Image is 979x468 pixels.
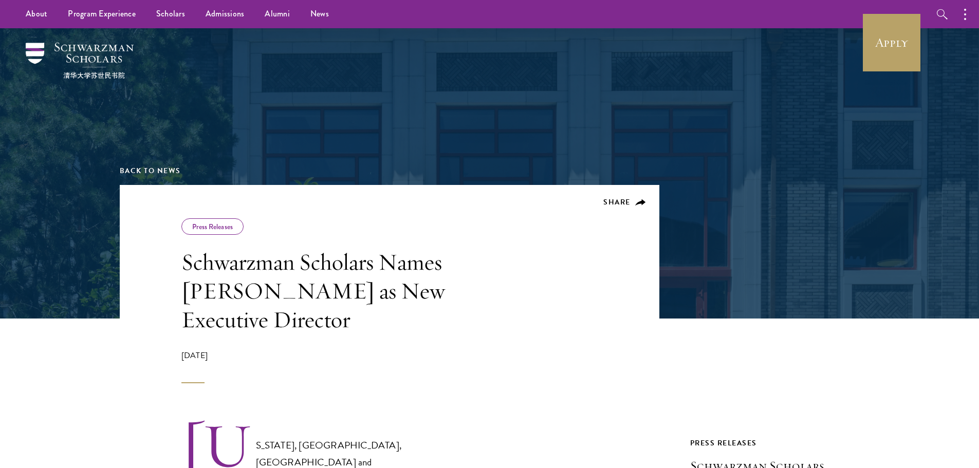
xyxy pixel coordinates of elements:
[181,248,474,334] h1: Schwarzman Scholars Names [PERSON_NAME] as New Executive Director
[690,437,860,450] div: Press Releases
[192,221,233,232] a: Press Releases
[181,349,474,383] div: [DATE]
[863,14,920,71] a: Apply
[26,43,134,79] img: Schwarzman Scholars
[603,197,631,208] span: Share
[603,198,646,207] button: Share
[120,165,181,176] a: Back to News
